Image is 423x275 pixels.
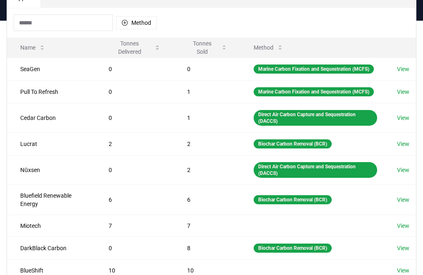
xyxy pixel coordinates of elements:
div: Biochar Carbon Removal (BCR) [254,244,332,253]
td: SeaGen [7,57,95,80]
td: 0 [95,103,174,132]
a: View [397,65,409,73]
a: View [397,244,409,252]
div: Marine Carbon Fixation and Sequestration (MCFS) [254,65,374,74]
div: Biochar Carbon Removal (BCR) [254,139,332,148]
td: 0 [95,57,174,80]
a: View [397,266,409,275]
a: View [397,166,409,174]
td: 7 [174,215,241,237]
td: 6 [174,184,241,215]
div: Direct Air Carbon Capture and Sequestration (DACCS) [254,162,377,178]
button: Method [247,39,290,56]
td: 0 [95,80,174,103]
td: 6 [95,184,174,215]
td: Cedar Carbon [7,103,95,132]
a: View [397,140,409,148]
td: DarkBlack Carbon [7,237,95,259]
button: Name [14,39,52,56]
td: 2 [95,132,174,155]
td: 0 [95,155,174,184]
button: Method [116,16,157,29]
a: View [397,222,409,230]
td: 7 [95,215,174,237]
a: View [397,88,409,96]
td: Nūxsen [7,155,95,184]
a: View [397,196,409,204]
div: Marine Carbon Fixation and Sequestration (MCFS) [254,87,374,96]
td: Miotech [7,215,95,237]
td: 0 [174,57,241,80]
td: Lucrat [7,132,95,155]
td: 0 [95,237,174,259]
td: 1 [174,103,241,132]
div: Direct Air Carbon Capture and Sequestration (DACCS) [254,110,377,126]
td: 2 [174,155,241,184]
button: Tonnes Delivered [102,39,167,56]
td: 8 [174,237,241,259]
button: Tonnes Sold [181,39,234,56]
a: View [397,114,409,122]
td: Pull To Refresh [7,80,95,103]
td: 2 [174,132,241,155]
td: 1 [174,80,241,103]
td: Bluefield Renewable Energy [7,184,95,215]
div: Biochar Carbon Removal (BCR) [254,195,332,204]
